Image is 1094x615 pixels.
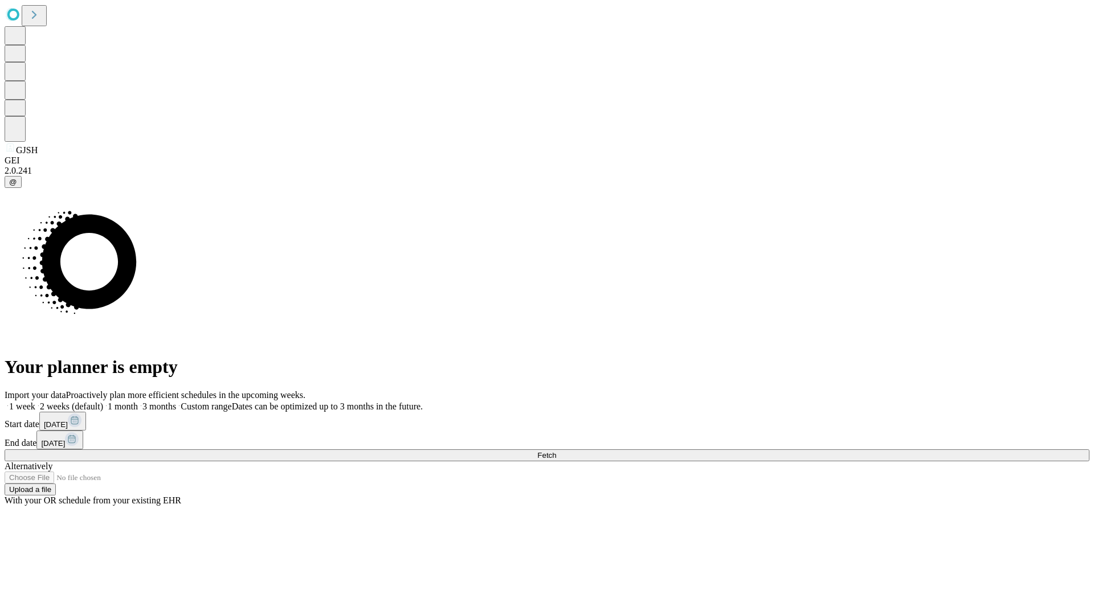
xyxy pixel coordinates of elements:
span: Proactively plan more efficient schedules in the upcoming weeks. [66,390,305,400]
span: Dates can be optimized up to 3 months in the future. [232,401,423,411]
button: [DATE] [39,412,86,430]
button: Upload a file [5,483,56,495]
button: [DATE] [36,430,83,449]
span: 1 week [9,401,35,411]
div: 2.0.241 [5,166,1089,176]
span: 3 months [142,401,176,411]
button: @ [5,176,22,188]
div: GEI [5,155,1089,166]
span: With your OR schedule from your existing EHR [5,495,181,505]
span: Custom range [181,401,231,411]
div: Start date [5,412,1089,430]
span: GJSH [16,145,38,155]
span: [DATE] [44,420,68,429]
span: Fetch [537,451,556,460]
span: @ [9,178,17,186]
span: [DATE] [41,439,65,448]
span: Alternatively [5,461,52,471]
span: Import your data [5,390,66,400]
button: Fetch [5,449,1089,461]
span: 1 month [108,401,138,411]
span: 2 weeks (default) [40,401,103,411]
div: End date [5,430,1089,449]
h1: Your planner is empty [5,356,1089,378]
